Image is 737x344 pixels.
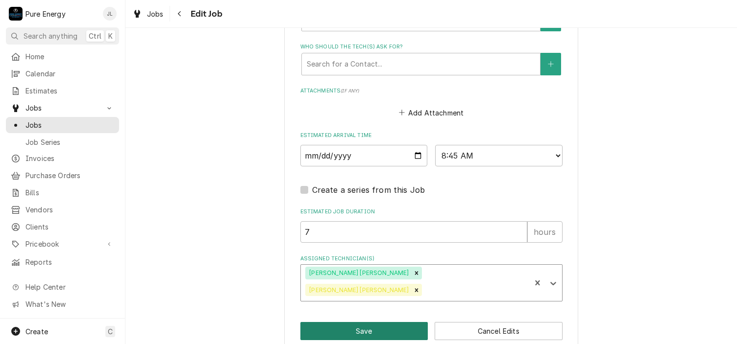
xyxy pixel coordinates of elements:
div: Remove Albert Hernandez Soto [411,267,422,279]
span: Estimates [25,86,114,96]
div: Button Group Row [300,322,563,340]
div: [PERSON_NAME] [PERSON_NAME] [305,284,411,297]
span: K [108,31,113,41]
button: Add Attachment [397,106,466,119]
span: Jobs [147,9,164,19]
div: JL [103,7,117,21]
button: Navigate back [172,6,188,22]
span: Jobs [25,103,99,113]
button: Save [300,322,428,340]
button: Search anythingCtrlK [6,27,119,45]
span: Purchase Orders [25,170,114,181]
div: Pure Energy [25,9,66,19]
span: Calendar [25,69,114,79]
label: Estimated Job Duration [300,208,563,216]
span: Reports [25,257,114,267]
div: Estimated Arrival Time [300,132,563,166]
span: Clients [25,222,114,232]
div: P [9,7,23,21]
span: Help Center [25,282,113,292]
span: Jobs [25,120,114,130]
div: [PERSON_NAME] [PERSON_NAME] [305,267,411,279]
div: Assigned Technician(s) [300,255,563,301]
a: Invoices [6,150,119,166]
a: Bills [6,184,119,201]
div: Attachments [300,87,563,119]
div: Remove Rodolfo Hernandez Lorenzo [411,284,422,297]
span: Pricebook [25,239,99,249]
div: Estimated Job Duration [300,208,563,243]
a: Job Series [6,134,119,150]
label: Attachments [300,87,563,95]
a: Purchase Orders [6,167,119,183]
span: Search anything [24,31,77,41]
div: James Linnenkamp's Avatar [103,7,117,21]
div: hours [527,221,563,243]
span: Invoices [25,153,114,163]
a: Home [6,48,119,65]
span: Bills [25,187,114,198]
a: Jobs [128,6,168,22]
span: Job Series [25,137,114,147]
a: Go to Help Center [6,279,119,295]
span: Home [25,51,114,62]
a: Calendar [6,66,119,82]
label: Create a series from this Job [312,184,425,196]
button: Create New Contact [540,53,561,75]
label: Who should the tech(s) ask for? [300,43,563,51]
a: Jobs [6,117,119,133]
span: C [108,326,113,337]
div: Who should the tech(s) ask for? [300,43,563,75]
a: Vendors [6,202,119,218]
span: Vendors [25,205,114,215]
a: Go to What's New [6,296,119,312]
span: Edit Job [188,7,222,21]
a: Estimates [6,83,119,99]
select: Time Select [435,145,563,166]
a: Reports [6,254,119,270]
span: Create [25,327,48,336]
a: Go to Pricebook [6,236,119,252]
span: Ctrl [89,31,101,41]
svg: Create New Contact [548,61,554,68]
div: Pure Energy's Avatar [9,7,23,21]
a: Clients [6,219,119,235]
div: Button Group [300,322,563,340]
label: Estimated Arrival Time [300,132,563,139]
button: Cancel Edits [435,322,563,340]
input: Date [300,145,428,166]
span: What's New [25,299,113,309]
span: ( if any ) [341,88,359,93]
label: Assigned Technician(s) [300,255,563,263]
a: Go to Jobs [6,100,119,116]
